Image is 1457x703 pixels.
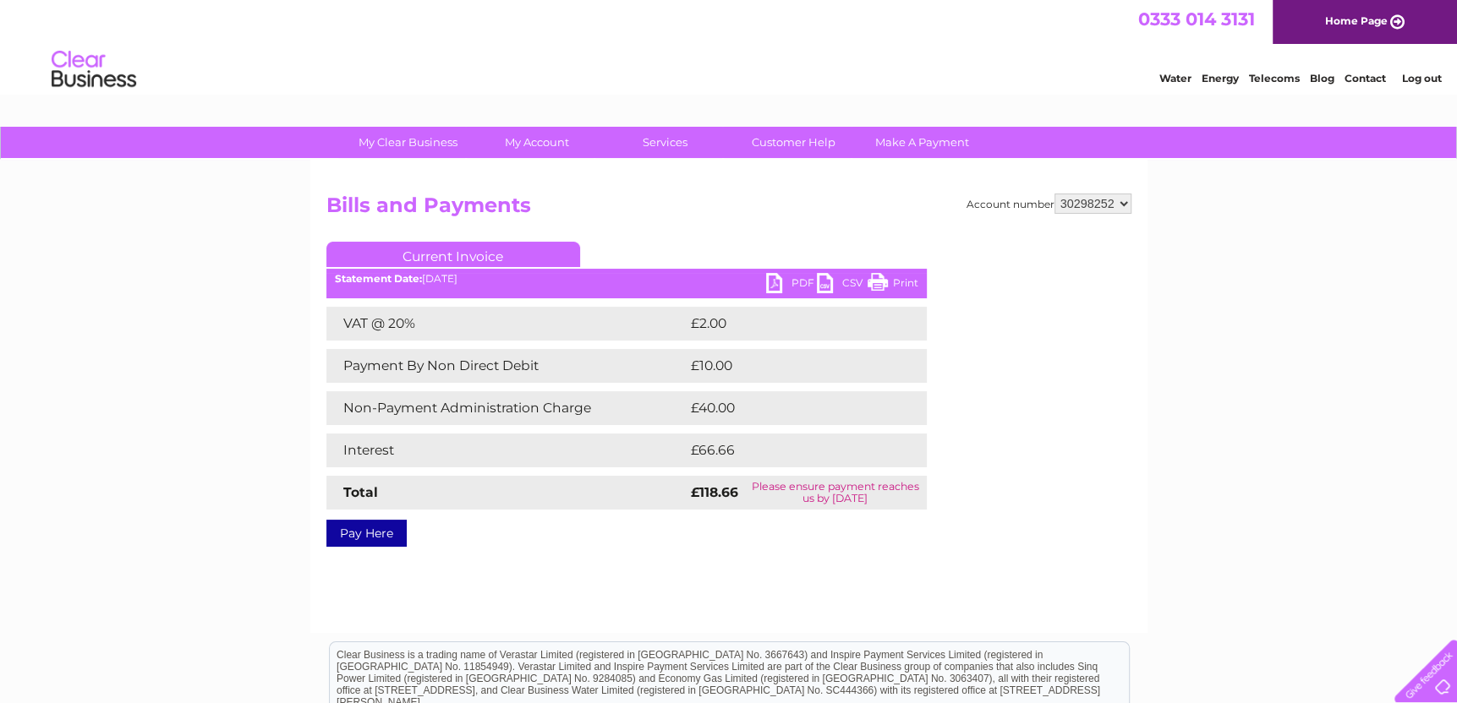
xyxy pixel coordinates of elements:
a: Pay Here [326,520,407,547]
div: Clear Business is a trading name of Verastar Limited (registered in [GEOGRAPHIC_DATA] No. 3667643... [330,9,1129,82]
a: My Clear Business [338,127,478,158]
td: Payment By Non Direct Debit [326,349,687,383]
a: Energy [1202,72,1239,84]
td: £2.00 [687,307,888,341]
div: Account number [967,193,1131,214]
strong: Total [343,484,378,500]
a: Make A Payment [852,127,992,158]
td: Non-Payment Administration Charge [326,391,687,425]
td: £66.66 [687,433,894,467]
strong: £118.66 [691,484,738,500]
a: Water [1159,72,1191,84]
div: [DATE] [326,273,927,285]
td: Interest [326,433,687,467]
td: VAT @ 20% [326,307,687,341]
a: CSV [817,273,868,297]
h2: Bills and Payments [326,193,1131,226]
td: £10.00 [687,349,892,383]
a: PDF [766,273,817,297]
td: Please ensure payment reaches us by [DATE] [744,476,927,510]
a: Current Invoice [326,242,580,267]
a: Telecoms [1249,72,1300,84]
td: £40.00 [687,391,894,425]
a: Contact [1345,72,1386,84]
a: Customer Help [724,127,863,158]
b: Statement Date: [335,272,422,285]
a: 0333 014 3131 [1138,8,1255,30]
a: My Account [467,127,606,158]
a: Blog [1310,72,1334,84]
a: Print [868,273,918,297]
img: logo.png [51,44,137,95]
a: Log out [1401,72,1441,84]
a: Services [595,127,735,158]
